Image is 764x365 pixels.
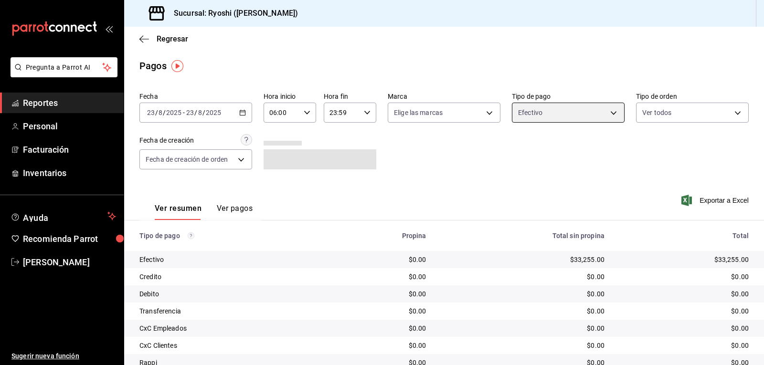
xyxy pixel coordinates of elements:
[442,232,605,240] div: Total sin propina
[337,272,426,282] div: $0.00
[23,120,116,133] span: Personal
[139,232,322,240] div: Tipo de pago
[636,93,749,100] label: Tipo de orden
[166,109,182,116] input: ----
[194,109,197,116] span: /
[202,109,205,116] span: /
[620,255,749,264] div: $33,255.00
[337,306,426,316] div: $0.00
[139,93,252,100] label: Fecha
[442,255,605,264] div: $33,255.00
[146,155,228,164] span: Fecha de creación de orden
[205,109,222,116] input: ----
[139,34,188,43] button: Regresar
[337,232,426,240] div: Propina
[394,108,443,117] span: Elige las marcas
[11,57,117,77] button: Pregunta a Parrot AI
[337,341,426,350] div: $0.00
[183,109,185,116] span: -
[23,256,116,269] span: [PERSON_NAME]
[620,323,749,333] div: $0.00
[158,109,163,116] input: --
[683,195,749,206] button: Exportar a Excel
[23,167,116,179] span: Inventarios
[11,351,116,361] span: Sugerir nueva función
[186,109,194,116] input: --
[139,255,322,264] div: Efectivo
[147,109,155,116] input: --
[166,8,298,19] h3: Sucursal: Ryoshi ([PERSON_NAME])
[23,210,104,222] span: Ayuda
[155,204,202,220] button: Ver resumen
[171,60,183,72] img: Tooltip marker
[620,272,749,282] div: $0.00
[163,109,166,116] span: /
[620,306,749,316] div: $0.00
[139,323,322,333] div: CxC Empleados
[198,109,202,116] input: --
[23,232,116,245] span: Recomienda Parrot
[217,204,253,220] button: Ver pagos
[264,93,316,100] label: Hora inicio
[23,96,116,109] span: Reportes
[620,289,749,299] div: $0.00
[139,306,322,316] div: Transferencia
[442,323,605,333] div: $0.00
[155,204,253,220] div: navigation tabs
[157,34,188,43] span: Regresar
[26,63,103,73] span: Pregunta a Parrot AI
[139,272,322,282] div: Credito
[337,255,426,264] div: $0.00
[23,143,116,156] span: Facturación
[337,289,426,299] div: $0.00
[139,136,194,146] div: Fecha de creación
[388,93,500,100] label: Marca
[512,93,625,100] label: Tipo de pago
[518,108,542,117] span: Efectivo
[324,93,376,100] label: Hora fin
[7,69,117,79] a: Pregunta a Parrot AI
[620,232,749,240] div: Total
[105,25,113,32] button: open_drawer_menu
[642,108,671,117] span: Ver todos
[337,323,426,333] div: $0.00
[188,232,194,239] svg: Los pagos realizados con Pay y otras terminales son montos brutos.
[442,289,605,299] div: $0.00
[139,341,322,350] div: CxC Clientes
[442,341,605,350] div: $0.00
[139,289,322,299] div: Debito
[139,59,167,73] div: Pagos
[442,306,605,316] div: $0.00
[442,272,605,282] div: $0.00
[155,109,158,116] span: /
[620,341,749,350] div: $0.00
